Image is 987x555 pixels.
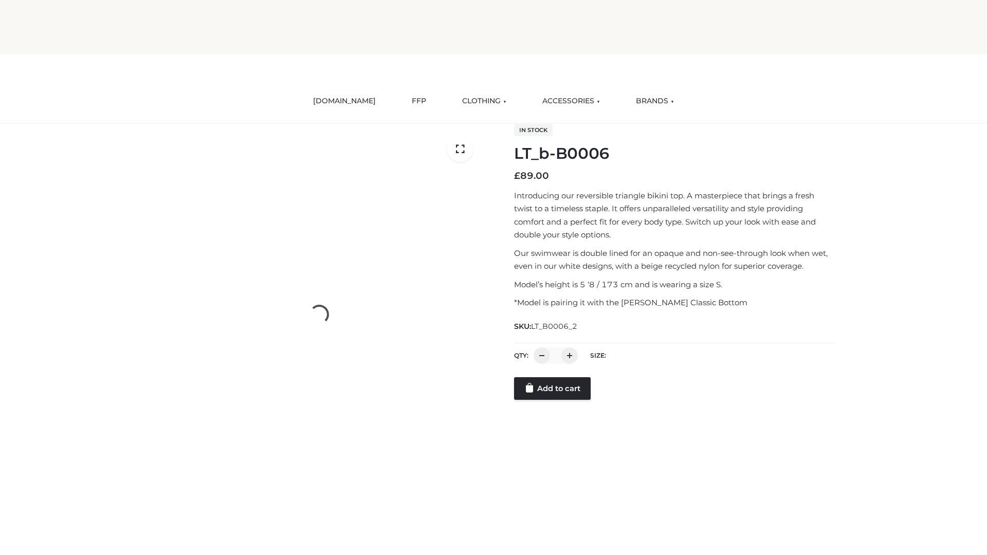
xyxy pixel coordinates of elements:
h1: LT_b-B0006 [514,144,834,163]
a: [DOMAIN_NAME] [305,90,383,113]
p: *Model is pairing it with the [PERSON_NAME] Classic Bottom [514,296,834,309]
span: £ [514,170,520,181]
bdi: 89.00 [514,170,549,181]
span: LT_B0006_2 [531,322,577,331]
label: Size: [590,351,606,359]
label: QTY: [514,351,528,359]
p: Introducing our reversible triangle bikini top. A masterpiece that brings a fresh twist to a time... [514,189,834,242]
span: In stock [514,124,553,136]
a: BRANDS [628,90,682,113]
p: Our swimwear is double lined for an opaque and non-see-through look when wet, even in our white d... [514,247,834,273]
a: FFP [404,90,434,113]
p: Model’s height is 5 ‘8 / 173 cm and is wearing a size S. [514,278,834,291]
a: CLOTHING [454,90,514,113]
a: ACCESSORIES [535,90,608,113]
span: SKU: [514,320,578,332]
a: Add to cart [514,377,591,400]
